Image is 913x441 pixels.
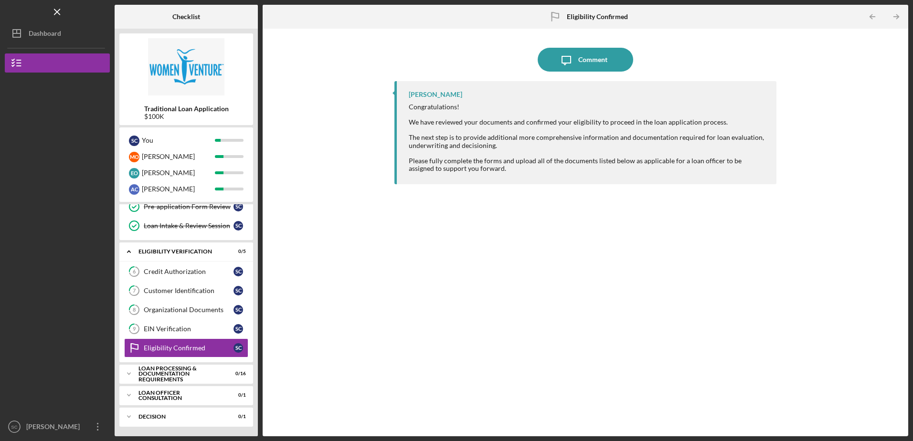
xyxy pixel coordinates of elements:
[538,48,633,72] button: Comment
[234,324,243,334] div: S C
[129,184,139,195] div: A C
[234,343,243,353] div: S C
[124,338,248,357] a: Eligibility ConfirmedSC
[142,181,215,197] div: [PERSON_NAME]
[229,414,246,420] div: 0 / 1
[5,417,110,436] button: SC[PERSON_NAME]
[144,344,234,352] div: Eligibility Confirmed
[409,134,766,149] div: The next step is to provide additional more comprehensive information and documentation required ...
[29,24,61,45] div: Dashboard
[172,13,200,21] b: Checklist
[234,221,243,231] div: S C
[234,202,243,211] div: S C
[567,13,628,21] b: Eligibility Confirmed
[144,203,234,210] div: Pre-application Form Review
[129,136,139,146] div: S C
[138,366,222,382] div: Loan Processing & Documentation Requirements
[578,48,607,72] div: Comment
[138,249,222,254] div: Eligibility Verification
[124,216,248,235] a: Loan Intake & Review SessionSC
[129,168,139,178] div: E O
[144,287,234,294] div: Customer Identification
[133,288,136,294] tspan: 7
[119,38,253,95] img: Product logo
[124,262,248,281] a: 6Credit AuthorizationSC
[144,105,229,113] b: Traditional Loan Application
[138,414,222,420] div: Decision
[5,24,110,43] button: Dashboard
[11,424,17,430] text: SC
[144,306,234,314] div: Organizational Documents
[409,103,766,111] div: Congratulations!
[133,326,136,332] tspan: 9
[133,269,136,275] tspan: 6
[234,286,243,295] div: S C
[409,118,766,126] div: We have reviewed your documents and confirmed your eligibility to proceed in the loan application...
[124,281,248,300] a: 7Customer IdentificationSC
[124,197,248,216] a: Pre-application Form ReviewSC
[142,132,215,148] div: You
[229,371,246,377] div: 0 / 16
[144,222,234,230] div: Loan Intake & Review Session
[124,319,248,338] a: 9EIN VerificationSC
[229,249,246,254] div: 0 / 5
[124,300,248,319] a: 8Organizational DocumentsSC
[234,305,243,315] div: S C
[234,267,243,276] div: S C
[129,152,139,162] div: M O
[142,148,215,165] div: [PERSON_NAME]
[229,392,246,398] div: 0 / 1
[144,113,229,120] div: $100K
[409,157,766,172] div: Please fully complete the forms and upload all of the documents listed below as applicable for a ...
[133,307,136,313] tspan: 8
[144,325,234,333] div: EIN Verification
[24,417,86,439] div: [PERSON_NAME]
[144,268,234,275] div: Credit Authorization
[142,165,215,181] div: [PERSON_NAME]
[409,91,462,98] div: [PERSON_NAME]
[138,390,222,401] div: Loan Officer Consultation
